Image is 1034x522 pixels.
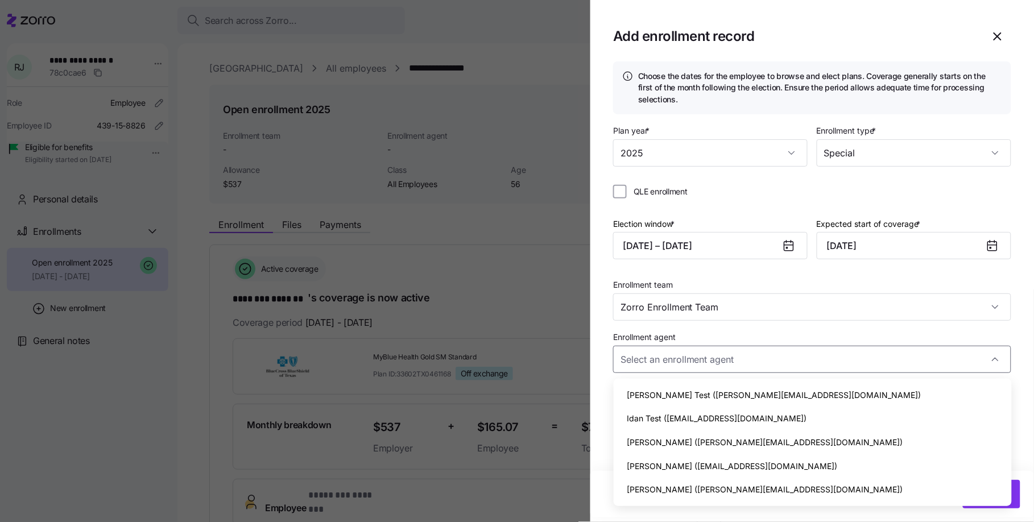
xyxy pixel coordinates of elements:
[613,125,652,137] label: Plan year
[613,27,975,45] h1: Add enrollment record
[627,460,838,473] span: [PERSON_NAME] ([EMAIL_ADDRESS][DOMAIN_NAME])
[627,436,903,449] span: [PERSON_NAME] ([PERSON_NAME][EMAIL_ADDRESS][DOMAIN_NAME])
[817,232,1011,259] input: MM/DD/YYYY
[817,218,923,230] label: Expected start of coverage
[817,139,1011,167] input: Enrollment type
[627,412,807,425] span: Idan Test ([EMAIL_ADDRESS][DOMAIN_NAME])
[613,331,676,343] label: Enrollment agent
[613,232,808,259] button: [DATE] – [DATE]
[638,71,1002,105] h4: Choose the dates for the employee to browse and elect plans. Coverage generally starts on the fir...
[613,346,1011,373] input: Select an enrollment agent
[817,125,879,137] label: Enrollment type
[613,279,673,291] label: Enrollment team
[613,218,677,230] label: Election window
[613,293,1011,321] input: Select an enrollment team
[634,186,688,197] span: QLE enrollment
[627,389,921,401] span: [PERSON_NAME] Test ([PERSON_NAME][EMAIL_ADDRESS][DOMAIN_NAME])
[627,483,903,496] span: [PERSON_NAME] ([PERSON_NAME][EMAIL_ADDRESS][DOMAIN_NAME])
